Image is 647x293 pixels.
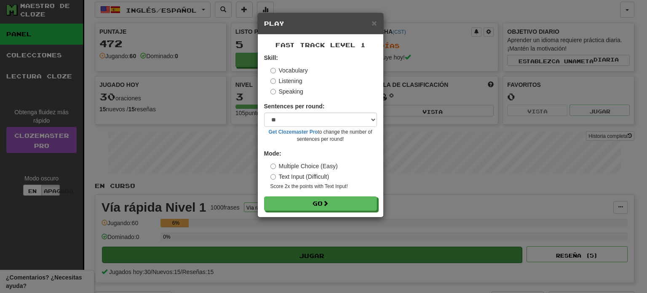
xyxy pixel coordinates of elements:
label: Multiple Choice (Easy) [270,162,338,170]
h5: Play [264,19,377,28]
small: to change the number of sentences per round! [264,129,377,143]
label: Vocabulary [270,66,308,75]
input: Listening [270,78,276,84]
strong: Skill: [264,54,278,61]
input: Vocabulary [270,68,276,73]
small: Score 2x the points with Text Input ! [270,183,377,190]
label: Listening [270,77,302,85]
span: × [372,18,377,28]
a: Get Clozemaster Pro [269,129,318,135]
label: Speaking [270,87,303,96]
strong: Mode: [264,150,281,157]
span: Fast Track Level 1 [275,41,366,48]
input: Text Input (Difficult) [270,174,276,180]
button: Go [264,196,377,211]
input: Speaking [270,89,276,94]
label: Sentences per round: [264,102,325,110]
button: Close [372,19,377,27]
label: Text Input (Difficult) [270,172,329,181]
input: Multiple Choice (Easy) [270,164,276,169]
